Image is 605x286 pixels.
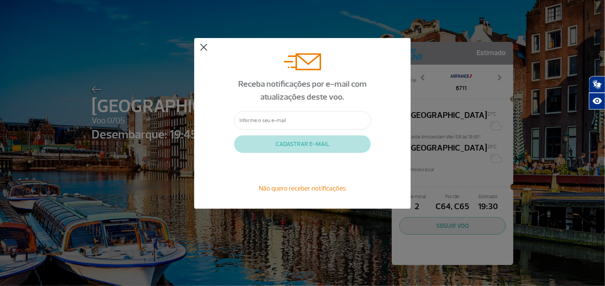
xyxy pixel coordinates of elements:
button: Abrir tradutor de língua de sinais. [589,76,605,93]
button: Abrir recursos assistivos. [589,93,605,110]
button: CADASTRAR E-MAIL [234,135,371,153]
input: Informe o seu e-mail [234,111,371,130]
span: Receba notificações por e-mail com atualizações deste voo. [238,79,367,102]
span: Não quero receber notificações [259,184,346,192]
div: Plugin de acessibilidade da Hand Talk. [589,76,605,110]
